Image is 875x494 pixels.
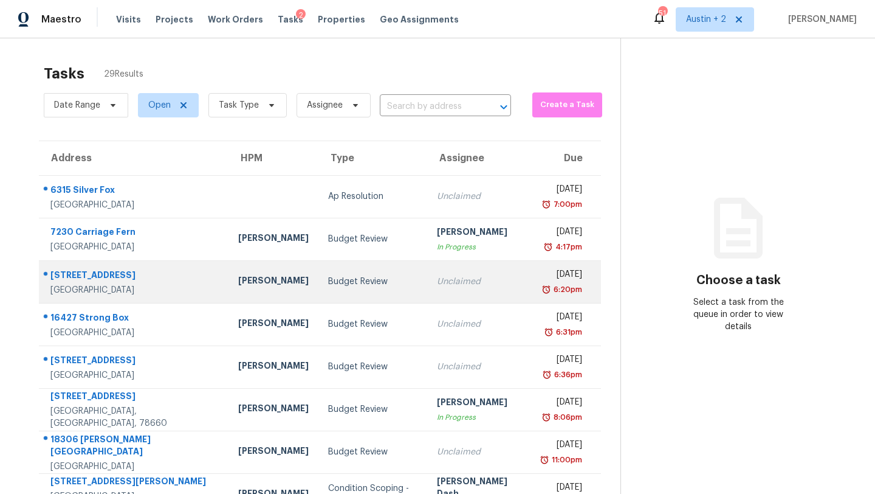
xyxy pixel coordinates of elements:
[50,354,219,369] div: [STREET_ADDRESS]
[296,9,306,21] div: 2
[50,475,219,490] div: [STREET_ADDRESS][PERSON_NAME]
[696,274,781,287] h3: Choose a task
[783,13,857,26] span: [PERSON_NAME]
[44,68,84,80] h2: Tasks
[50,405,219,430] div: [GEOGRAPHIC_DATA], [GEOGRAPHIC_DATA], 78660
[380,13,459,26] span: Geo Assignments
[156,13,193,26] span: Projects
[543,311,583,326] div: [DATE]
[238,360,309,375] div: [PERSON_NAME]
[437,241,523,253] div: In Progress
[50,327,219,339] div: [GEOGRAPHIC_DATA]
[437,446,523,458] div: Unclaimed
[318,13,365,26] span: Properties
[541,198,551,210] img: Overdue Alarm Icon
[50,369,219,381] div: [GEOGRAPHIC_DATA]
[50,311,219,327] div: 16427 Strong Box
[238,445,309,460] div: [PERSON_NAME]
[307,99,343,111] span: Assignee
[228,141,318,175] th: HPM
[328,318,417,330] div: Budget Review
[495,99,512,116] button: Open
[50,269,219,284] div: [STREET_ADDRESS]
[328,190,417,203] div: Ap Resolution
[543,241,553,253] img: Overdue Alarm Icon
[680,296,797,333] div: Select a task from the queue in order to view details
[238,232,309,247] div: [PERSON_NAME]
[543,226,583,241] div: [DATE]
[50,241,219,253] div: [GEOGRAPHIC_DATA]
[41,13,81,26] span: Maestro
[318,141,427,175] th: Type
[437,190,523,203] div: Unclaimed
[437,411,523,423] div: In Progress
[380,97,477,116] input: Search by address
[54,99,100,111] span: Date Range
[543,439,583,454] div: [DATE]
[538,98,596,112] span: Create a Task
[542,369,552,381] img: Overdue Alarm Icon
[238,402,309,417] div: [PERSON_NAME]
[544,326,554,338] img: Overdue Alarm Icon
[50,390,219,405] div: [STREET_ADDRESS]
[686,13,726,26] span: Austin + 2
[50,461,219,473] div: [GEOGRAPHIC_DATA]
[208,13,263,26] span: Work Orders
[532,92,602,117] button: Create a Task
[219,99,259,111] span: Task Type
[551,198,582,210] div: 7:00pm
[552,369,582,381] div: 6:36pm
[104,68,143,80] span: 29 Results
[328,276,417,288] div: Budget Review
[328,403,417,416] div: Budget Review
[50,433,219,461] div: 18306 [PERSON_NAME][GEOGRAPHIC_DATA]
[278,15,303,24] span: Tasks
[541,284,551,296] img: Overdue Alarm Icon
[437,396,523,411] div: [PERSON_NAME]
[50,199,219,211] div: [GEOGRAPHIC_DATA]
[39,141,228,175] th: Address
[328,233,417,245] div: Budget Review
[543,268,583,284] div: [DATE]
[543,353,583,369] div: [DATE]
[238,274,309,290] div: [PERSON_NAME]
[549,454,582,466] div: 11:00pm
[437,361,523,373] div: Unclaimed
[148,99,171,111] span: Open
[534,141,602,175] th: Due
[50,184,219,199] div: 6315 Silver Fox
[551,284,582,296] div: 6:20pm
[427,141,533,175] th: Assignee
[50,226,219,241] div: 7230 Carriage Fern
[238,317,309,332] div: [PERSON_NAME]
[50,284,219,296] div: [GEOGRAPHIC_DATA]
[658,7,667,19] div: 51
[437,276,523,288] div: Unclaimed
[551,411,582,423] div: 8:06pm
[553,241,582,253] div: 4:17pm
[328,446,417,458] div: Budget Review
[116,13,141,26] span: Visits
[437,318,523,330] div: Unclaimed
[541,411,551,423] img: Overdue Alarm Icon
[540,454,549,466] img: Overdue Alarm Icon
[437,226,523,241] div: [PERSON_NAME]
[328,361,417,373] div: Budget Review
[543,396,583,411] div: [DATE]
[543,183,583,198] div: [DATE]
[554,326,582,338] div: 6:31pm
